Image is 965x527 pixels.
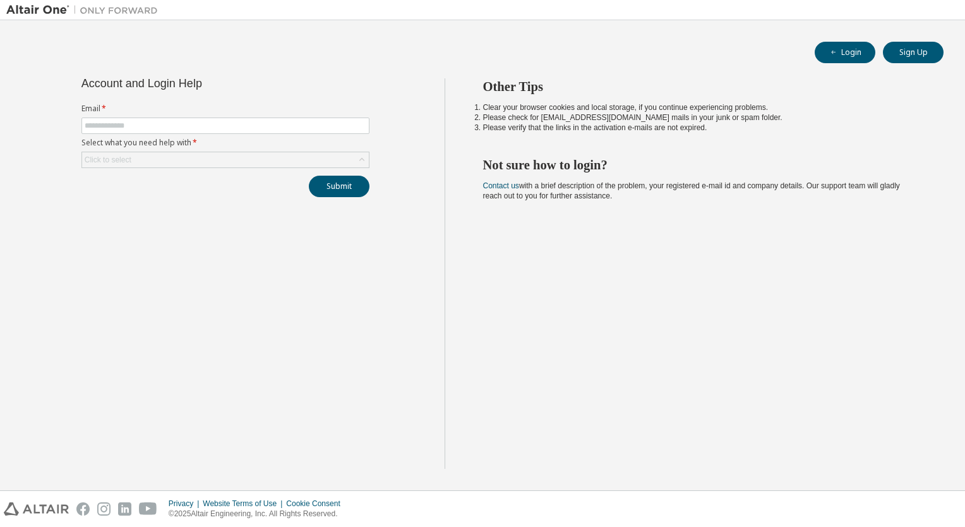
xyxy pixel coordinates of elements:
[483,181,900,200] span: with a brief description of the problem, your registered e-mail id and company details. Our suppo...
[82,152,369,167] div: Click to select
[815,42,875,63] button: Login
[6,4,164,16] img: Altair One
[483,157,921,173] h2: Not sure how to login?
[97,502,111,516] img: instagram.svg
[81,104,369,114] label: Email
[483,181,519,190] a: Contact us
[81,138,369,148] label: Select what you need help with
[139,502,157,516] img: youtube.svg
[483,112,921,123] li: Please check for [EMAIL_ADDRESS][DOMAIN_NAME] mails in your junk or spam folder.
[169,509,348,519] p: © 2025 Altair Engineering, Inc. All Rights Reserved.
[286,499,347,509] div: Cookie Consent
[483,78,921,95] h2: Other Tips
[4,502,69,516] img: altair_logo.svg
[118,502,131,516] img: linkedin.svg
[483,123,921,133] li: Please verify that the links in the activation e-mails are not expired.
[483,102,921,112] li: Clear your browser cookies and local storage, if you continue experiencing problems.
[309,176,369,197] button: Submit
[169,499,203,509] div: Privacy
[81,78,312,88] div: Account and Login Help
[76,502,90,516] img: facebook.svg
[203,499,286,509] div: Website Terms of Use
[85,155,131,165] div: Click to select
[883,42,944,63] button: Sign Up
